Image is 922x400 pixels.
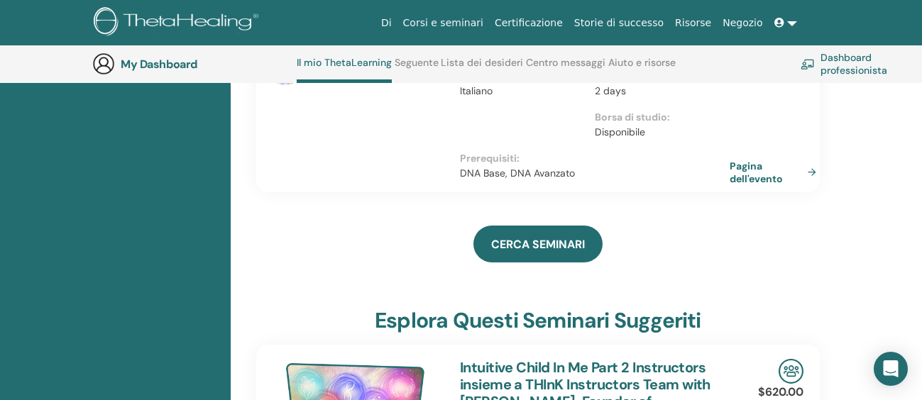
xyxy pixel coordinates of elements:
p: Prerequisiti : [460,151,730,166]
h3: My Dashboard [121,57,263,71]
span: CERCA SEMINARI [491,237,585,252]
a: CERCA SEMINARI [473,226,603,262]
img: generic-user-icon.jpg [92,52,115,75]
a: Risorse [669,10,717,36]
div: Open Intercom Messenger [874,352,908,386]
h3: Esplora questi seminari suggeriti [375,308,701,333]
a: Aiuto e risorse [608,57,676,79]
a: Seguente [395,57,439,79]
img: logo.png [94,7,263,39]
a: Di [375,10,397,36]
img: In-Person Seminar [779,359,803,384]
a: Corsi e seminari [397,10,489,36]
a: Centro messaggi [526,57,605,79]
p: DNA Base, DNA Avanzato [460,166,730,181]
p: 2 days [595,84,721,99]
a: Storie di successo [569,10,669,36]
a: Negozio [717,10,768,36]
p: Italiano [460,84,586,99]
a: Dashboard professionista [801,48,919,79]
a: Pagina dell'evento [730,160,822,185]
p: Disponibile [595,125,721,140]
p: Borsa di studio : [595,110,721,125]
img: chalkboard-teacher.svg [801,59,815,70]
a: Lista dei desideri [441,57,524,79]
a: Certificazione [489,10,569,36]
a: Il mio ThetaLearning [297,57,392,83]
